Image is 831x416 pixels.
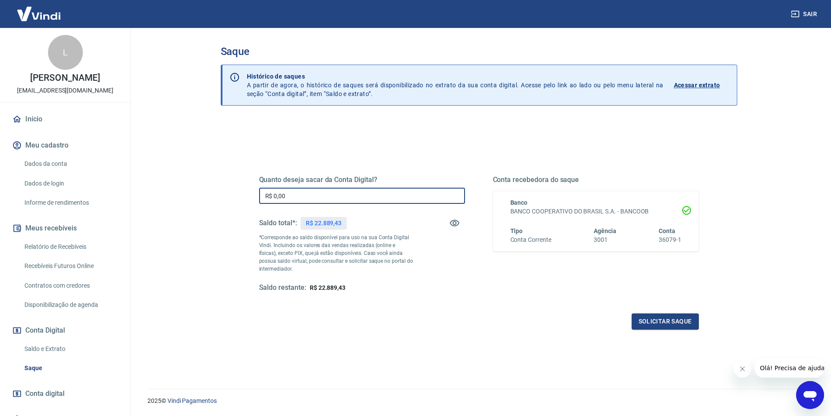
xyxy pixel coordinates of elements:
[10,110,120,129] a: Início
[734,360,751,378] iframe: Fechar mensagem
[247,72,663,98] p: A partir de agora, o histórico de saques será disponibilizado no extrato da sua conta digital. Ac...
[10,384,120,403] a: Conta digital
[10,321,120,340] button: Conta Digital
[5,6,73,13] span: Olá! Precisa de ajuda?
[510,199,528,206] span: Banco
[21,340,120,358] a: Saldo e Extrato
[147,396,810,406] p: 2025 ©
[48,35,83,70] div: L
[306,219,342,228] p: R$ 22.889,43
[510,207,681,216] h6: BANCO COOPERATIVO DO BRASIL S.A. - BANCOOB
[17,86,113,95] p: [EMAIL_ADDRESS][DOMAIN_NAME]
[21,359,120,377] a: Saque
[259,219,297,227] h5: Saldo total*:
[10,0,67,27] img: Vindi
[310,284,345,291] span: R$ 22.889,43
[259,283,306,292] h5: Saldo restante:
[21,296,120,314] a: Disponibilização de agenda
[659,227,675,234] span: Conta
[10,136,120,155] button: Meu cadastro
[259,175,465,184] h5: Quanto deseja sacar da Conta Digital?
[789,6,821,22] button: Sair
[10,219,120,238] button: Meus recebíveis
[796,381,824,409] iframe: Botão para abrir a janela de mensagens
[594,227,616,234] span: Agência
[632,313,699,330] button: Solicitar saque
[21,238,120,256] a: Relatório de Recebíveis
[594,235,616,244] h6: 3001
[247,72,663,81] p: Histórico de saques
[30,73,100,83] p: [PERSON_NAME]
[674,72,730,98] a: Acessar extrato
[510,235,551,244] h6: Conta Corrente
[21,194,120,212] a: Informe de rendimentos
[493,175,699,184] h5: Conta recebedora do saque
[510,227,523,234] span: Tipo
[674,81,720,89] p: Acessar extrato
[755,358,824,378] iframe: Mensagem da empresa
[21,257,120,275] a: Recebíveis Futuros Online
[659,235,681,244] h6: 36079-1
[259,234,414,273] p: *Corresponde ao saldo disponível para uso na sua Conta Digital Vindi. Incluindo os valores das ve...
[221,45,737,58] h3: Saque
[168,397,217,404] a: Vindi Pagamentos
[21,277,120,295] a: Contratos com credores
[21,175,120,193] a: Dados de login
[25,388,65,400] span: Conta digital
[21,155,120,173] a: Dados da conta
